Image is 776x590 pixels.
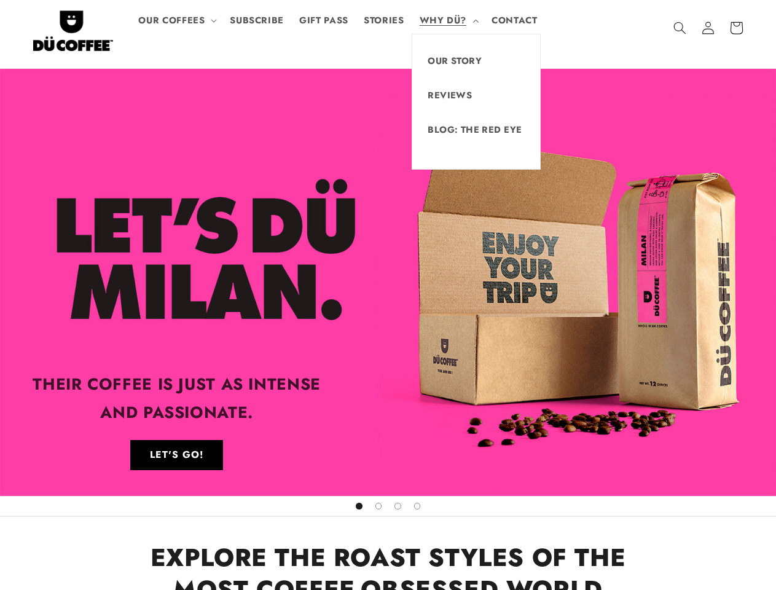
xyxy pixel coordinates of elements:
img: Let's Dü Coffee together! Coffee beans roasted in the style of world cities, coffee subscriptions... [33,5,113,51]
span: STORIES [364,15,404,26]
a: LET'S GO! [130,440,222,470]
a: BLOG: THE RED EYE [412,119,540,141]
summary: OUR COFFEES [131,7,222,34]
span: THEIR COFFEE IS JUST AS INTENSE AND PASSIONATE. [33,372,321,424]
summary: WHY DÜ? [412,7,484,34]
span: SUBSCRIBE [230,15,284,26]
a: SUBSCRIBE [222,7,292,34]
span: CONTACT [492,15,537,26]
button: Load slide 4 of 4 [407,497,427,516]
a: REVIEWS [412,84,540,106]
span: GIFT PASS [299,15,348,26]
span: OUR COFFEES [138,15,205,26]
span: WHY DÜ? [420,15,466,26]
a: OUR STORY [412,50,540,72]
a: GIFT PASS [292,7,356,34]
a: CONTACT [484,7,545,34]
summary: Search [665,14,694,42]
button: Load slide 2 of 4 [369,497,388,516]
a: STORIES [356,7,412,34]
button: Load slide 3 of 4 [388,497,408,516]
button: Load slide 1 of 4 [350,497,369,516]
